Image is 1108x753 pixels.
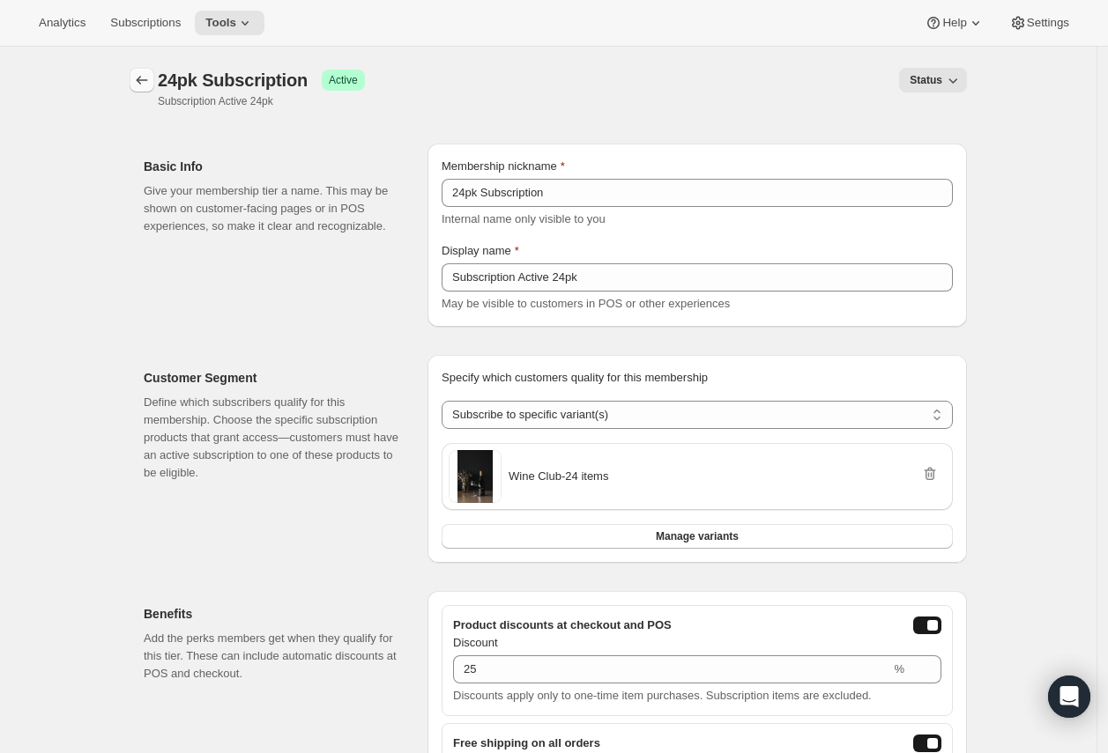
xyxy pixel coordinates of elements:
span: Active [329,73,358,87]
span: Discounts apply only to one-time item purchases. Subscription items are excluded. [453,689,872,702]
button: Help [914,11,994,35]
span: Subscriptions [110,16,181,30]
div: 24pk Subscription [158,70,365,91]
button: Status [899,68,967,92]
button: Settings [999,11,1080,35]
span: Internal name only visible to you [442,212,606,225]
span: Membership nickname [442,159,557,173]
button: Memberships [130,68,154,92]
div: Open Intercom Messenger [1048,675,1090,718]
p: Define which subscribers qualify for this membership. Choose the specific subscription products t... [144,394,399,482]
h2: Basic Info [144,158,399,175]
span: Display name [442,244,511,257]
button: onlineDiscountEnabled [913,616,941,634]
span: Discount [453,636,498,649]
button: Subscriptions [100,11,191,35]
span: Help [942,16,966,30]
span: Settings [1027,16,1069,30]
h2: Benefits [144,605,399,623]
input: Enter display name [442,263,953,292]
p: Subscription Active 24pk [158,94,372,108]
h2: Customer Segment [144,369,399,387]
p: Add the perks members get when they qualify for this tier. These can include automatic discounts ... [144,630,399,683]
p: Give your membership tier a name. This may be shown on customer-facing pages or in POS experience... [144,182,399,235]
span: Free shipping on all orders [453,735,600,752]
p: Specify which customers quality for this membership [442,369,953,387]
span: Status [910,73,942,87]
span: % [894,662,904,675]
input: Enter internal name [442,179,953,207]
button: Manage variants [442,524,953,549]
span: Product discounts at checkout and POS [453,616,672,634]
span: Manage variants [656,529,739,543]
span: Wine Club - 24 items [509,468,608,485]
button: freeShippingEnabled [913,735,941,752]
button: Tools [195,11,264,35]
button: Analytics [28,11,96,35]
button: Remove [918,461,942,486]
span: May be visible to customers in POS or other experiences [442,297,730,310]
span: Tools [205,16,236,30]
span: Analytics [39,16,86,30]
